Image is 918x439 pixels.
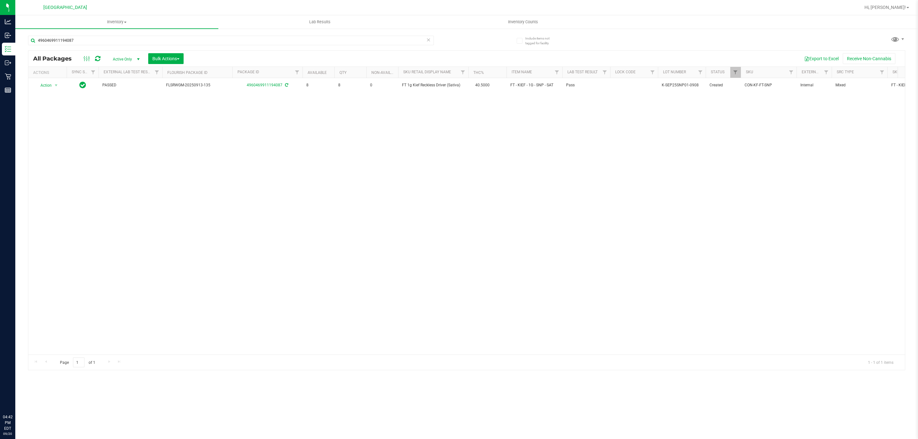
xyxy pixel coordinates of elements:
[746,70,753,74] a: SKU
[473,70,484,75] a: THC%
[402,82,464,88] span: FT 1g Kief Reckless Driver (Sativa)
[800,53,843,64] button: Export to Excel
[800,82,828,88] span: Internal
[152,56,179,61] span: Bulk Actions
[510,82,558,88] span: FT - KIEF - 1G - SNP - SAT
[152,67,162,78] a: Filter
[5,18,11,25] inline-svg: Analytics
[339,70,346,75] a: Qty
[835,82,884,88] span: Mixed
[5,73,11,80] inline-svg: Retail
[218,15,421,29] a: Lab Results
[525,36,557,46] span: Include items not tagged for facility
[306,82,331,88] span: 8
[301,19,339,25] span: Lab Results
[55,357,100,367] span: Page of 1
[102,82,158,88] span: PASSED
[5,32,11,39] inline-svg: Inbound
[247,83,282,87] a: 4960469911194087
[15,15,218,29] a: Inventory
[3,431,12,436] p: 09/20
[88,67,98,78] a: Filter
[371,70,400,75] a: Non-Available
[72,70,96,74] a: Sync Status
[15,19,218,25] span: Inventory
[663,70,686,74] a: Lot Number
[472,81,493,90] span: 40.5000
[600,67,610,78] a: Filter
[892,70,912,74] a: SKU Name
[73,357,84,367] input: 1
[877,67,887,78] a: Filter
[458,67,468,78] a: Filter
[802,70,840,74] a: External/Internal
[338,82,362,88] span: 8
[6,388,25,407] iframe: Resource center
[166,82,229,88] span: FLSRWGM-20250913-135
[370,82,394,88] span: 0
[863,357,899,367] span: 1 - 1 of 1 items
[512,70,532,74] a: Item Name
[148,53,184,64] button: Bulk Actions
[284,83,288,87] span: Sync from Compliance System
[745,82,793,88] span: CON-KF-FT-SNP
[33,70,64,75] div: Actions
[5,46,11,52] inline-svg: Inventory
[711,70,725,74] a: Status
[3,414,12,431] p: 04:42 PM EDT
[167,70,208,75] a: Flourish Package ID
[786,67,797,78] a: Filter
[864,5,906,10] span: Hi, [PERSON_NAME]!
[5,87,11,93] inline-svg: Reports
[499,19,547,25] span: Inventory Counts
[33,55,78,62] span: All Packages
[79,81,86,90] span: In Sync
[28,36,434,45] input: Search Package ID, Item Name, SKU, Lot or Part Number...
[308,70,327,75] a: Available
[5,60,11,66] inline-svg: Outbound
[104,70,154,74] a: External Lab Test Result
[421,15,624,29] a: Inventory Counts
[403,70,451,74] a: Sku Retail Display Name
[837,70,854,74] a: Src Type
[662,82,702,88] span: K-SEP25SNP01-0908
[710,82,737,88] span: Created
[843,53,895,64] button: Receive Non-Cannabis
[615,70,636,74] a: Lock Code
[19,387,26,395] iframe: Resource center unread badge
[292,67,302,78] a: Filter
[647,67,658,78] a: Filter
[552,67,562,78] a: Filter
[52,81,60,90] span: select
[35,81,52,90] span: Action
[695,67,706,78] a: Filter
[821,67,832,78] a: Filter
[567,70,598,74] a: Lab Test Result
[566,82,606,88] span: Pass
[426,36,431,44] span: Clear
[237,70,259,74] a: Package ID
[730,67,741,78] a: Filter
[43,5,87,10] span: [GEOGRAPHIC_DATA]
